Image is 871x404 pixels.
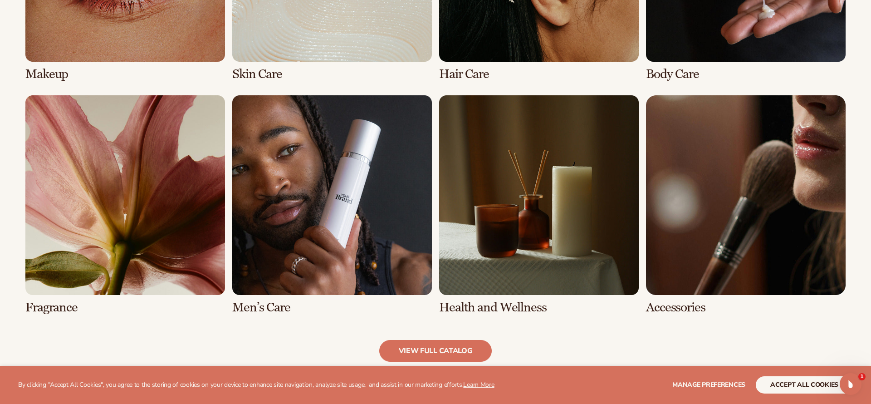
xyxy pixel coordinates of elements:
button: Manage preferences [672,376,745,394]
h3: Body Care [646,67,846,81]
div: 8 / 8 [646,95,846,315]
a: Learn More [463,380,494,389]
h3: Skin Care [232,67,432,81]
iframe: Intercom live chat [840,373,861,395]
h3: Hair Care [439,67,639,81]
span: Manage preferences [672,380,745,389]
div: 6 / 8 [232,95,432,315]
div: 5 / 8 [25,95,225,315]
a: view full catalog [379,340,492,362]
h3: Makeup [25,67,225,81]
span: 1 [858,373,866,380]
p: By clicking "Accept All Cookies", you agree to the storing of cookies on your device to enhance s... [18,381,494,389]
button: accept all cookies [756,376,853,394]
div: 7 / 8 [439,95,639,315]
